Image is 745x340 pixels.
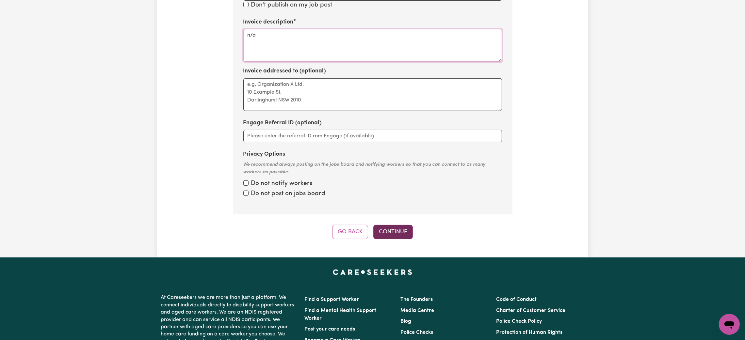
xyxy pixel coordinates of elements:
[243,130,502,142] input: Please enter the referral ID rom Engage (if available)
[243,150,285,159] label: Privacy Options
[496,330,562,335] a: Protection of Human Rights
[243,29,502,62] textarea: n/a
[496,308,565,313] a: Charter of Customer Service
[496,297,537,302] a: Code of Conduct
[251,1,332,10] label: Don't publish on my job post
[243,67,326,75] label: Invoice addressed to (optional)
[333,269,412,274] a: Careseekers home page
[719,314,740,335] iframe: Button to launch messaging window, conversation in progress
[243,119,322,127] label: Engage Referral ID (optional)
[251,179,313,189] label: Do not notify workers
[400,308,434,313] a: Media Centre
[251,189,326,199] label: Do not post on jobs board
[305,297,359,302] a: Find a Support Worker
[305,308,377,321] a: Find a Mental Health Support Worker
[496,319,542,324] a: Police Check Policy
[305,327,355,332] a: Post your care needs
[243,161,502,176] div: We recommend always posting on the jobs board and notifying workers so that you can connect to as...
[400,330,433,335] a: Police Checks
[400,297,433,302] a: The Founders
[400,319,411,324] a: Blog
[332,225,368,239] button: Go Back
[243,18,294,26] label: Invoice description
[373,225,413,239] button: Continue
